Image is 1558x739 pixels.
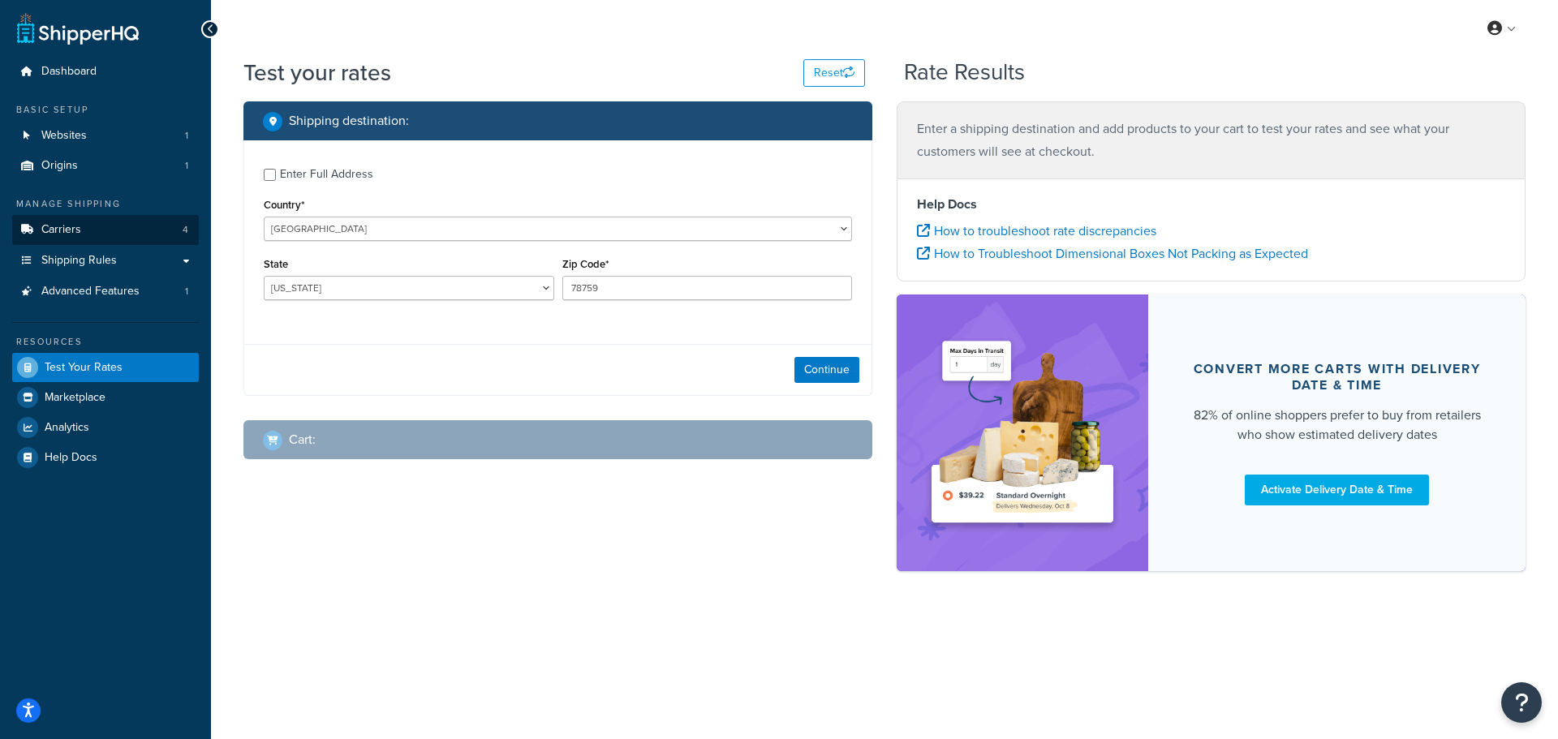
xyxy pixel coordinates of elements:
h1: Test your rates [243,57,391,88]
a: Analytics [12,413,199,442]
label: Zip Code* [562,258,609,270]
h2: Cart : [289,432,316,447]
button: Open Resource Center [1501,682,1542,723]
li: Advanced Features [12,277,199,307]
span: Carriers [41,223,81,237]
div: 82% of online shoppers prefer to buy from retailers who show estimated delivery dates [1187,406,1487,445]
span: Websites [41,129,87,143]
h4: Help Docs [917,195,1505,214]
div: Enter Full Address [280,163,373,186]
a: Marketplace [12,383,199,412]
a: Carriers4 [12,215,199,245]
span: 1 [185,285,188,299]
button: Continue [794,357,859,383]
a: How to Troubleshoot Dimensional Boxes Not Packing as Expected [917,244,1308,263]
span: Marketplace [45,391,105,405]
a: Origins1 [12,151,199,181]
span: Help Docs [45,451,97,465]
a: Dashboard [12,57,199,87]
li: Carriers [12,215,199,245]
div: Manage Shipping [12,197,199,211]
li: Websites [12,121,199,151]
h2: Rate Results [904,60,1025,85]
span: Analytics [45,421,89,435]
a: How to troubleshoot rate discrepancies [917,221,1156,240]
span: 4 [183,223,188,237]
a: Shipping Rules [12,246,199,276]
span: Shipping Rules [41,254,117,268]
a: Test Your Rates [12,353,199,382]
li: Origins [12,151,199,181]
a: Websites1 [12,121,199,151]
img: feature-image-ddt-36eae7f7280da8017bfb280eaccd9c446f90b1fe08728e4019434db127062ab4.png [921,319,1124,547]
span: Advanced Features [41,285,140,299]
h2: Shipping destination : [289,114,409,128]
span: Test Your Rates [45,361,123,375]
span: 1 [185,159,188,173]
a: Activate Delivery Date & Time [1245,475,1429,505]
span: 1 [185,129,188,143]
input: Enter Full Address [264,169,276,181]
span: Dashboard [41,65,97,79]
button: Reset [803,59,865,87]
span: Origins [41,159,78,173]
label: Country* [264,199,304,211]
p: Enter a shipping destination and add products to your cart to test your rates and see what your c... [917,118,1505,163]
div: Resources [12,335,199,349]
div: Convert more carts with delivery date & time [1187,361,1487,393]
a: Help Docs [12,443,199,472]
div: Basic Setup [12,103,199,117]
a: Advanced Features1 [12,277,199,307]
label: State [264,258,288,270]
